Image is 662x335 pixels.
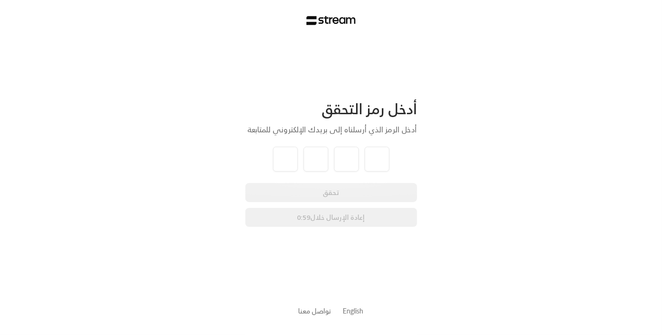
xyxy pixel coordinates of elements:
div: أدخل الرمز الذي أرسلناه إلى بريدك الإلكتروني للمتابعة [245,124,417,135]
img: Stream Logo [306,16,356,25]
a: تواصل معنا [299,305,332,317]
a: English [343,302,364,320]
button: تواصل معنا [299,306,332,316]
div: أدخل رمز التحقق [245,100,417,118]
